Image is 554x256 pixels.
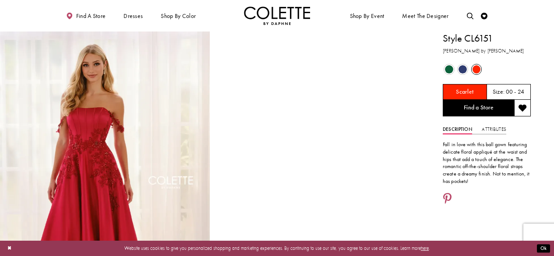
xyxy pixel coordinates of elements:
a: Find a store [65,7,107,25]
div: Navy Blue [456,63,469,76]
h5: Chosen color [456,89,473,95]
h3: [PERSON_NAME] by [PERSON_NAME] [443,47,531,55]
a: Check Wishlist [480,7,490,25]
a: Visit Home Page [244,7,311,25]
a: Meet the designer [401,7,451,25]
span: Dresses [122,7,145,25]
a: Share using Pinterest - Opens in new tab [443,193,452,206]
a: Find a Store [443,100,514,116]
h5: 00 - 24 [506,89,525,95]
span: Size: [493,88,505,96]
p: Website uses cookies to give you personalized shopping and marketing experiences. By continuing t... [48,244,506,252]
button: Add to wishlist [514,100,531,116]
video: Style CL6151 Colette by Daphne #1 autoplay loop mute video [213,32,423,137]
span: Meet the designer [402,13,448,19]
a: Attributes [482,125,506,134]
a: Description [443,125,472,134]
div: Scarlet [470,63,483,76]
a: Toggle search [465,7,475,25]
span: Shop by color [159,7,198,25]
a: here [421,245,429,251]
img: Colette by Daphne [244,7,311,25]
div: Hunter Green [443,63,455,76]
p: Fall in love with this ball gown featuring delicate floral appliqué at the waist and hips that ad... [443,141,531,185]
div: Product color controls state depends on size chosen [443,63,531,76]
span: Shop By Event [350,13,385,19]
button: Close Dialog [4,242,15,254]
span: Find a store [76,13,106,19]
span: Dresses [124,13,143,19]
span: Shop by color [161,13,196,19]
button: Submit Dialog [537,244,550,252]
h1: Style CL6151 [443,32,531,46]
span: Shop By Event [348,7,386,25]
